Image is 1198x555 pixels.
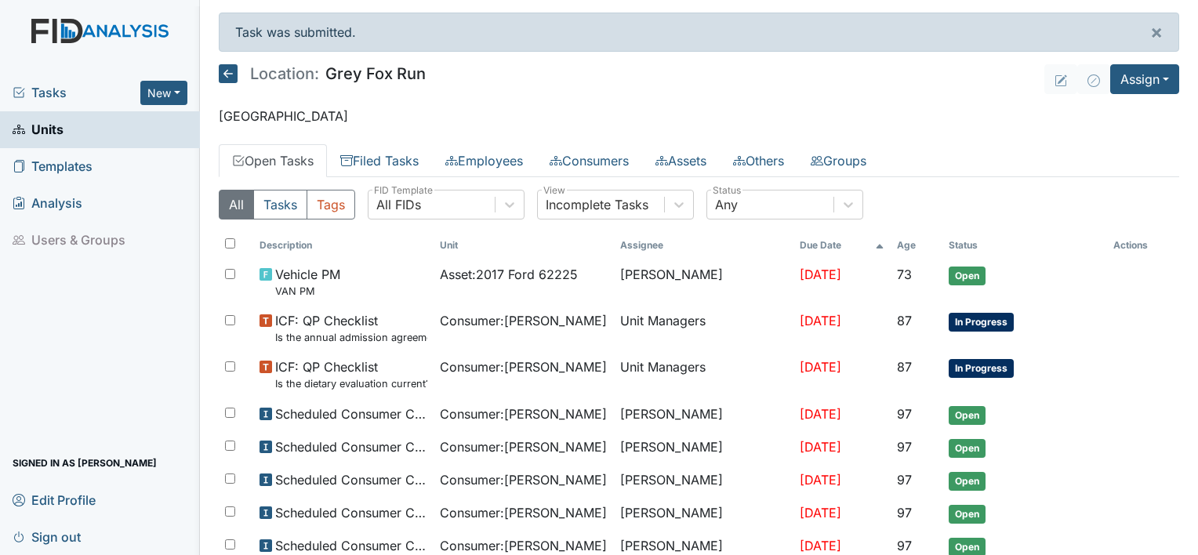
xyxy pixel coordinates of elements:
span: Asset : 2017 Ford 62225 [440,265,578,284]
div: Incomplete Tasks [546,195,648,214]
span: Consumer : [PERSON_NAME] [440,357,607,376]
td: [PERSON_NAME] [614,259,794,305]
small: Is the annual admission agreement current? (document the date in the comment section) [275,330,427,345]
span: ICF: QP Checklist Is the dietary evaluation current? (document the date in the comment section) [275,357,427,391]
button: Tasks [253,190,307,219]
a: Open Tasks [219,144,327,177]
span: Units [13,118,64,142]
a: Filed Tasks [327,144,432,177]
span: [DATE] [800,472,841,488]
span: Consumer : [PERSON_NAME] [440,437,607,456]
span: Open [949,439,986,458]
span: 97 [897,505,912,521]
span: In Progress [949,313,1014,332]
button: New [140,81,187,105]
span: Open [949,505,986,524]
span: 87 [897,359,912,375]
span: Consumer : [PERSON_NAME] [440,404,607,423]
span: Consumer : [PERSON_NAME] [440,503,607,522]
a: Assets [642,144,720,177]
span: Signed in as [PERSON_NAME] [13,451,157,475]
a: Tasks [13,83,140,102]
span: [DATE] [800,359,841,375]
span: Scheduled Consumer Chart Review [275,437,427,456]
td: Unit Managers [614,305,794,351]
td: [PERSON_NAME] [614,464,794,497]
span: Open [949,267,986,285]
a: Others [720,144,797,177]
td: Unit Managers [614,351,794,397]
span: 73 [897,267,912,282]
span: 97 [897,472,912,488]
span: Scheduled Consumer Chart Review [275,470,427,489]
button: Assign [1110,64,1179,94]
div: Any [715,195,738,214]
button: × [1134,13,1178,51]
span: Consumer : [PERSON_NAME] [440,470,607,489]
span: Edit Profile [13,488,96,512]
th: Toggle SortBy [253,232,434,259]
span: [DATE] [800,505,841,521]
th: Assignee [614,232,794,259]
span: Scheduled Consumer Chart Review [275,503,427,522]
th: Toggle SortBy [793,232,891,259]
th: Toggle SortBy [891,232,942,259]
span: 97 [897,406,912,422]
span: Open [949,406,986,425]
span: [DATE] [800,439,841,455]
div: All FIDs [376,195,421,214]
th: Toggle SortBy [434,232,614,259]
small: Is the dietary evaluation current? (document the date in the comment section) [275,376,427,391]
a: Employees [432,144,536,177]
span: Templates [13,154,93,179]
div: Task was submitted. [219,13,1179,52]
button: Tags [307,190,355,219]
a: Groups [797,144,880,177]
a: Consumers [536,144,642,177]
span: [DATE] [800,538,841,553]
span: × [1150,20,1163,43]
span: Consumer : [PERSON_NAME] [440,311,607,330]
td: [PERSON_NAME] [614,431,794,464]
span: 97 [897,538,912,553]
span: In Progress [949,359,1014,378]
small: VAN PM [275,284,340,299]
input: Toggle All Rows Selected [225,238,235,248]
td: [PERSON_NAME] [614,497,794,530]
th: Actions [1107,232,1179,259]
span: [DATE] [800,313,841,328]
span: Open [949,472,986,491]
span: ICF: QP Checklist Is the annual admission agreement current? (document the date in the comment se... [275,311,427,345]
p: [GEOGRAPHIC_DATA] [219,107,1179,125]
h5: Grey Fox Run [219,64,426,83]
span: Scheduled Consumer Chart Review [275,536,427,555]
span: Analysis [13,191,82,216]
span: Vehicle PM VAN PM [275,265,340,299]
span: Sign out [13,524,81,549]
span: Consumer : [PERSON_NAME] [440,536,607,555]
span: Scheduled Consumer Chart Review [275,404,427,423]
span: [DATE] [800,267,841,282]
span: [DATE] [800,406,841,422]
span: Location: [250,66,319,82]
td: [PERSON_NAME] [614,398,794,431]
th: Toggle SortBy [942,232,1107,259]
span: 97 [897,439,912,455]
span: 87 [897,313,912,328]
button: All [219,190,254,219]
div: Type filter [219,190,355,219]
